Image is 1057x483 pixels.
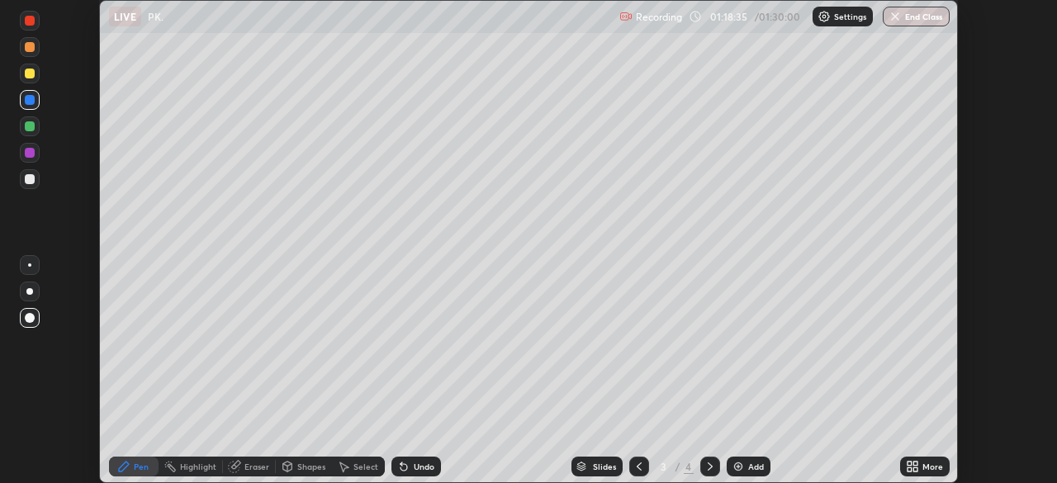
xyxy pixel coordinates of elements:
[414,462,434,471] div: Undo
[656,462,672,471] div: 3
[636,11,682,23] p: Recording
[748,462,764,471] div: Add
[180,462,216,471] div: Highlight
[114,10,136,23] p: LIVE
[593,462,616,471] div: Slides
[684,459,694,474] div: 4
[244,462,269,471] div: Eraser
[818,10,831,23] img: class-settings-icons
[834,12,866,21] p: Settings
[889,10,902,23] img: end-class-cross
[732,460,745,473] img: add-slide-button
[134,462,149,471] div: Pen
[675,462,680,471] div: /
[922,462,943,471] div: More
[297,462,325,471] div: Shapes
[148,10,164,23] p: PK.
[619,10,633,23] img: recording.375f2c34.svg
[883,7,950,26] button: End Class
[353,462,378,471] div: Select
